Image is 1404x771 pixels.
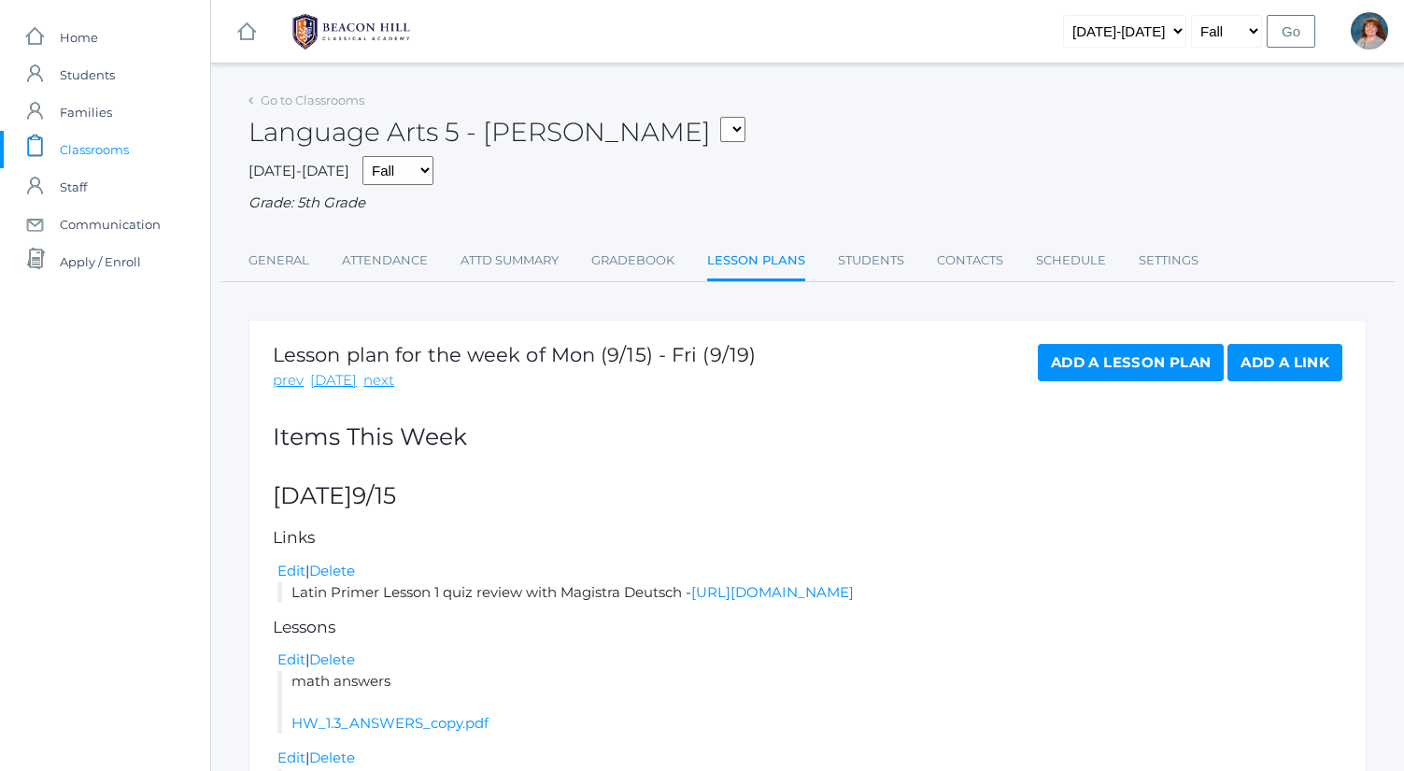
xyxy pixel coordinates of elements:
[273,424,1342,450] h2: Items This Week
[261,93,364,107] a: Go to Classrooms
[1227,344,1342,381] a: Add a Link
[691,583,854,601] a: [URL][DOMAIN_NAME]
[277,650,305,668] a: Edit
[60,131,129,168] span: Classrooms
[309,562,355,579] a: Delete
[248,118,745,147] h2: Language Arts 5 - [PERSON_NAME]
[60,56,115,93] span: Students
[1351,12,1388,50] div: Sarah Bence
[309,749,355,766] a: Delete
[1139,242,1198,279] a: Settings
[273,370,304,392] a: prev
[838,242,904,279] a: Students
[591,242,674,279] a: Gradebook
[248,242,309,279] a: General
[273,529,1342,547] h5: Links
[277,561,1342,582] div: |
[273,483,1342,509] h2: [DATE]
[342,242,428,279] a: Attendance
[60,19,98,56] span: Home
[273,344,756,365] h1: Lesson plan for the week of Mon (9/15) - Fri (9/19)
[248,162,349,179] span: [DATE]-[DATE]
[281,8,421,55] img: BHCALogos-05-308ed15e86a5a0abce9b8dd61676a3503ac9727e845dece92d48e8588c001991.png
[1038,344,1224,381] a: Add a Lesson Plan
[60,93,112,131] span: Families
[60,243,141,280] span: Apply / Enroll
[277,650,1342,671] div: |
[277,562,305,579] a: Edit
[277,582,1342,604] li: Latin Primer Lesson 1 quiz review with Magistra Deutsch -
[363,370,394,392] a: next
[277,671,1342,735] li: math answers
[291,714,489,732] a: HW_1.3_ANSWERS_copy.pdf
[1036,242,1106,279] a: Schedule
[352,481,396,509] span: 9/15
[60,206,161,243] span: Communication
[461,242,559,279] a: Attd Summary
[277,748,1342,769] div: |
[309,650,355,668] a: Delete
[277,749,305,766] a: Edit
[937,242,1003,279] a: Contacts
[1267,15,1315,48] input: Go
[60,168,87,206] span: Staff
[310,370,357,392] a: [DATE]
[248,193,1367,214] div: Grade: 5th Grade
[707,242,805,282] a: Lesson Plans
[273,619,1342,636] h5: Lessons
